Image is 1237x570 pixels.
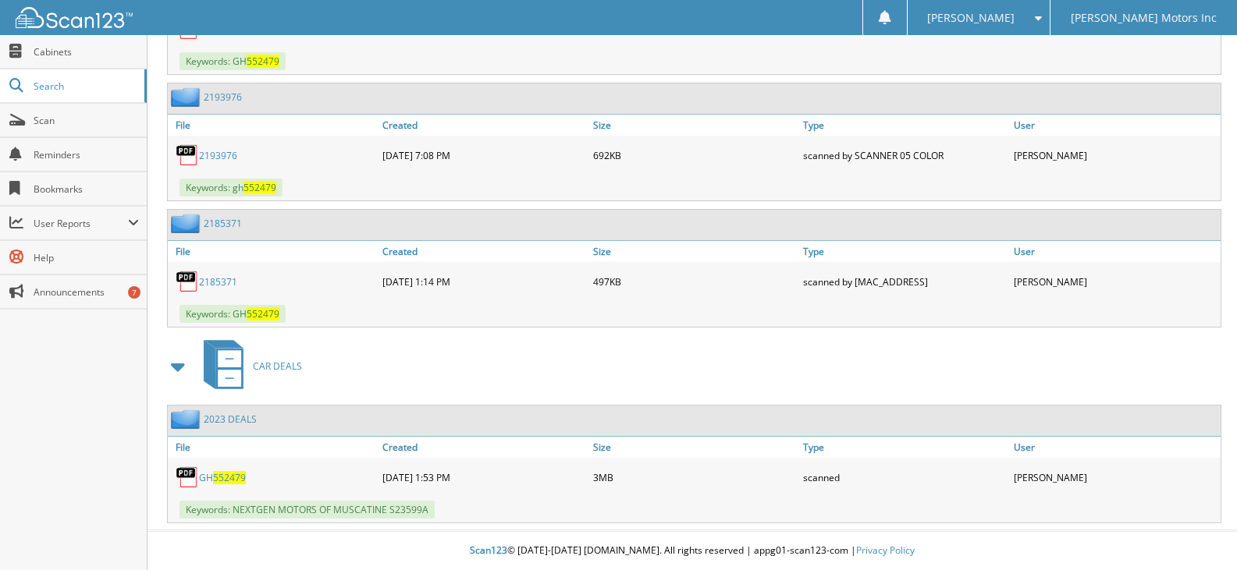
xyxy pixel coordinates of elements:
div: scanned by [MAC_ADDRESS] [799,266,1010,297]
span: CAR DEALS [253,359,302,373]
a: Size [589,115,800,136]
span: User Reports [34,217,128,230]
span: Keywords: gh [180,179,283,196]
a: Type [799,437,1010,458]
div: scanned by SCANNER 05 COLOR [799,140,1010,171]
span: Announcements [34,285,139,299]
span: 552479 [247,307,279,320]
span: [PERSON_NAME] Motors Inc [1071,13,1217,23]
div: [DATE] 1:53 PM [379,462,589,493]
a: 2023 DEALS [204,412,257,426]
div: scanned [799,462,1010,493]
span: [PERSON_NAME] [927,13,1015,23]
div: [PERSON_NAME] [1010,462,1221,493]
img: PDF.png [176,143,199,167]
img: folder2.png [171,87,204,107]
div: [DATE] 7:08 PM [379,140,589,171]
a: GH552479 [199,471,246,484]
a: 2185371 [204,217,242,230]
span: 552479 [213,471,246,484]
a: User [1010,115,1221,136]
div: [PERSON_NAME] [1010,266,1221,297]
span: Help [34,251,139,264]
div: 692KB [589,140,800,171]
a: 2185371 [199,275,237,289]
div: [PERSON_NAME] [1010,140,1221,171]
img: folder2.png [171,214,204,233]
span: Reminders [34,148,139,161]
span: Bookmarks [34,182,139,196]
img: PDF.png [176,270,199,293]
a: Type [799,115,1010,136]
img: PDF.png [176,466,199,489]
a: File [168,437,379,458]
span: 552479 [243,181,276,194]
a: Created [379,241,589,262]
img: folder2.png [171,409,204,429]
a: Privacy Policy [856,543,915,557]
a: 2193976 [199,149,237,162]
a: Size [589,241,800,262]
span: Scan [34,114,139,127]
span: Keywords: GH [180,52,286,70]
span: 552479 [247,55,279,68]
a: Type [799,241,1010,262]
div: 7 [128,286,140,299]
a: User [1010,241,1221,262]
div: © [DATE]-[DATE] [DOMAIN_NAME]. All rights reserved | appg01-scan123-com | [148,532,1237,570]
img: scan123-logo-white.svg [16,7,133,28]
a: Created [379,437,589,458]
span: Scan123 [470,543,507,557]
span: Cabinets [34,45,139,58]
div: [DATE] 1:14 PM [379,266,589,297]
span: Keywords: NEXTGEN MOTORS OF MUSCATINE S23599A [180,501,435,519]
a: File [168,241,379,262]
a: File [168,115,379,136]
a: CAR DEALS [194,335,302,397]
a: 2193976 [204,90,242,104]
div: 3MB [589,462,800,493]
div: 497KB [589,266,800,297]
a: Size [589,437,800,458]
a: Created [379,115,589,136]
a: User [1010,437,1221,458]
span: Search [34,80,137,93]
span: Keywords: GH [180,305,286,323]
